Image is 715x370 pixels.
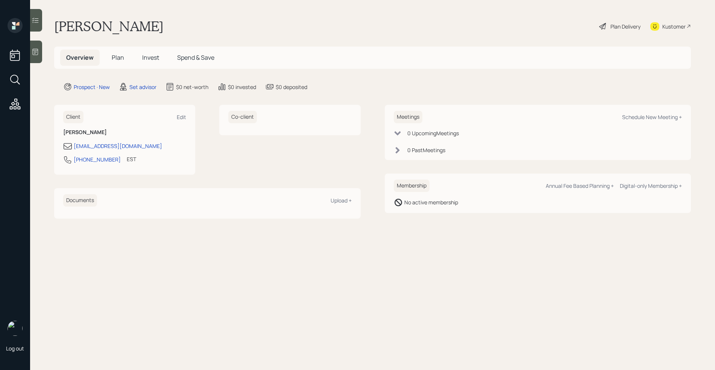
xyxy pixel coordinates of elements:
[177,113,186,121] div: Edit
[394,180,430,192] h6: Membership
[610,23,641,30] div: Plan Delivery
[63,129,186,136] h6: [PERSON_NAME]
[407,146,445,154] div: 0 Past Meeting s
[8,321,23,336] img: retirable_logo.png
[74,156,121,163] div: [PHONE_NUMBER]
[66,53,94,62] span: Overview
[6,345,24,352] div: Log out
[662,23,686,30] div: Kustomer
[63,194,97,207] h6: Documents
[74,142,162,150] div: [EMAIL_ADDRESS][DOMAIN_NAME]
[228,83,256,91] div: $0 invested
[228,111,257,123] h6: Co-client
[331,197,352,204] div: Upload +
[142,53,159,62] span: Invest
[407,129,459,137] div: 0 Upcoming Meeting s
[176,83,208,91] div: $0 net-worth
[127,155,136,163] div: EST
[63,111,83,123] h6: Client
[404,198,458,206] div: No active membership
[54,18,164,35] h1: [PERSON_NAME]
[394,111,422,123] h6: Meetings
[129,83,156,91] div: Set advisor
[546,182,614,189] div: Annual Fee Based Planning +
[276,83,307,91] div: $0 deposited
[622,113,682,121] div: Schedule New Meeting +
[74,83,110,91] div: Prospect · New
[177,53,214,62] span: Spend & Save
[620,182,682,189] div: Digital-only Membership +
[112,53,124,62] span: Plan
